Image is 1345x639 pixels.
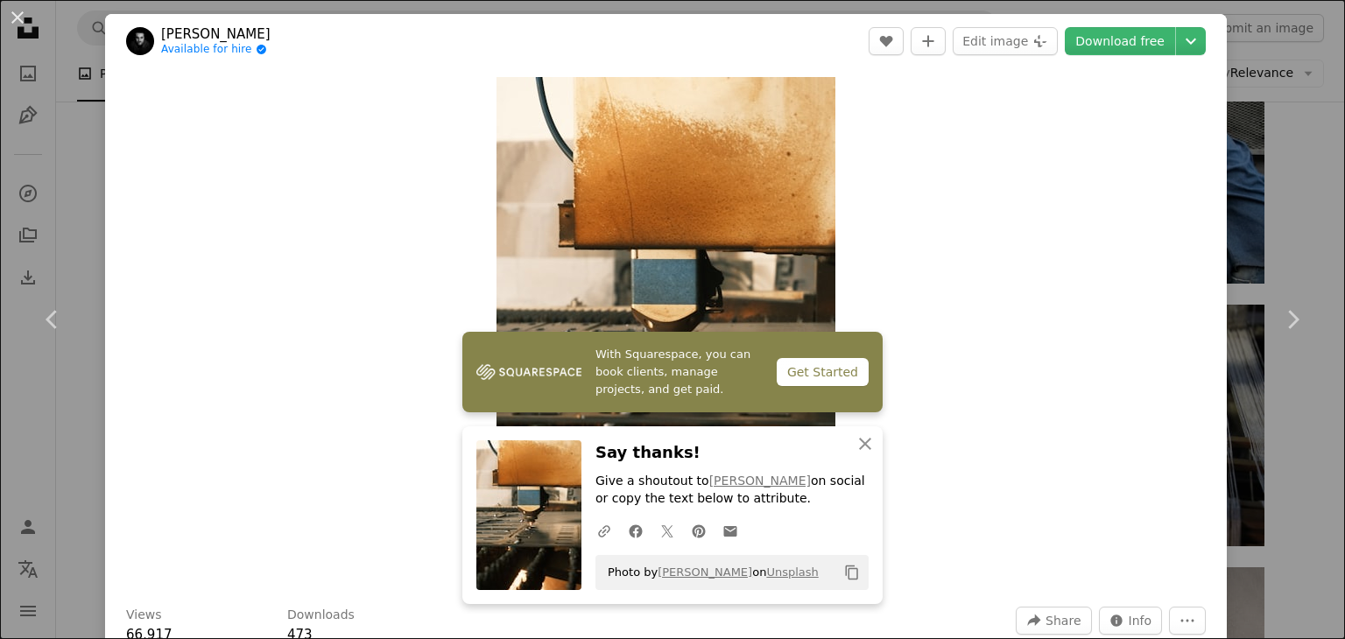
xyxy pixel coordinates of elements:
[777,358,869,386] div: Get Started
[837,558,867,587] button: Copy to clipboard
[869,27,904,55] button: Like
[715,513,746,548] a: Share over email
[496,77,835,586] img: A close up of a machine cutting a piece of metal
[1129,607,1152,634] span: Info
[709,474,811,488] a: [PERSON_NAME]
[658,565,752,579] a: [PERSON_NAME]
[683,513,715,548] a: Share on Pinterest
[651,513,683,548] a: Share on Twitter
[1176,27,1206,55] button: Choose download size
[1046,607,1081,634] span: Share
[595,440,869,466] h3: Say thanks!
[161,43,271,57] a: Available for hire
[126,607,162,624] h3: Views
[462,332,883,412] a: With Squarespace, you can book clients, manage projects, and get paid.Get Started
[1240,235,1345,404] a: Next
[595,346,763,398] span: With Squarespace, you can book clients, manage projects, and get paid.
[953,27,1058,55] button: Edit image
[911,27,946,55] button: Add to Collection
[599,558,819,586] span: Photo by on
[620,513,651,548] a: Share on Facebook
[1169,607,1206,635] button: More Actions
[1016,607,1091,635] button: Share this image
[595,473,869,508] p: Give a shoutout to on social or copy the text below to attribute.
[476,359,581,385] img: file-1747939142011-51e5cc87e3c9
[161,25,271,43] a: [PERSON_NAME]
[126,27,154,55] img: Go to Cemrecan Yurtman's profile
[496,77,835,586] button: Zoom in on this image
[766,565,818,579] a: Unsplash
[287,607,355,624] h3: Downloads
[1099,607,1163,635] button: Stats about this image
[1065,27,1175,55] a: Download free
